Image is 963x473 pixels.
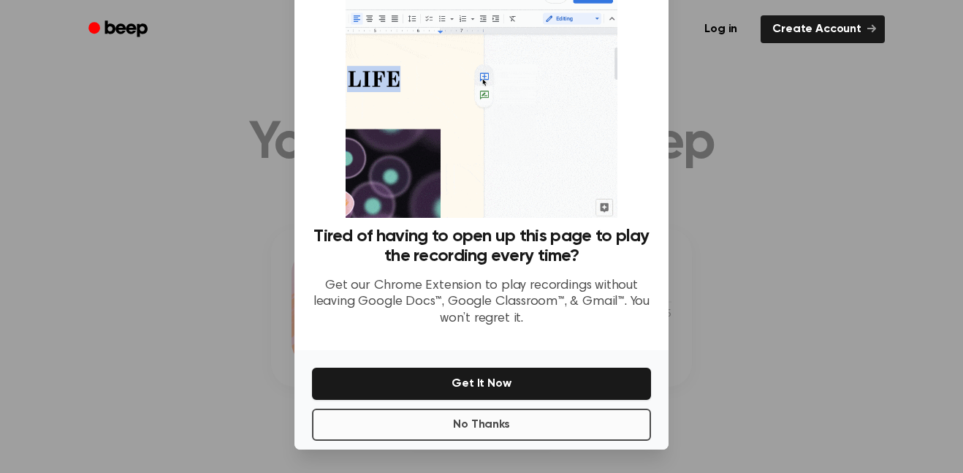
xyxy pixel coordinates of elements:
[312,278,651,328] p: Get our Chrome Extension to play recordings without leaving Google Docs™, Google Classroom™, & Gm...
[312,409,651,441] button: No Thanks
[312,368,651,400] button: Get It Now
[761,15,885,43] a: Create Account
[78,15,161,44] a: Beep
[312,227,651,266] h3: Tired of having to open up this page to play the recording every time?
[690,12,752,46] a: Log in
